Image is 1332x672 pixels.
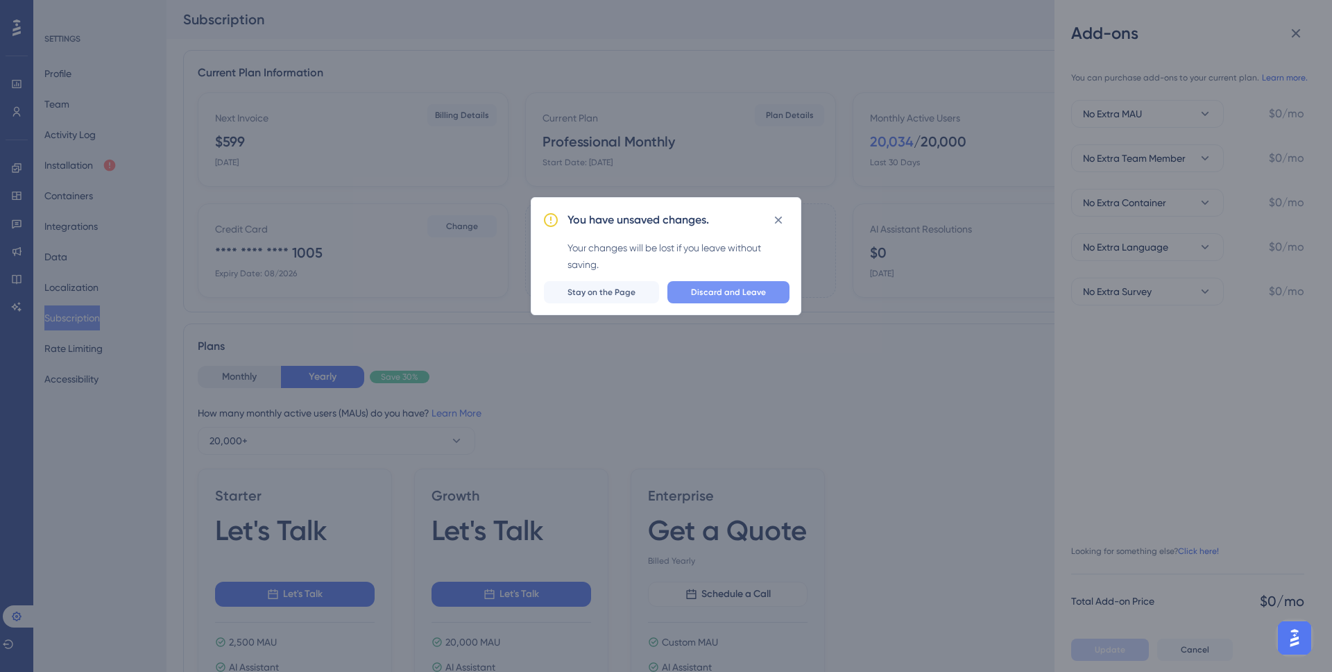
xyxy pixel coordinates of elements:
[567,287,635,298] span: Stay on the Page
[567,240,789,273] div: Your changes will be lost if you leave without saving.
[691,287,766,298] span: Discard and Leave
[567,212,709,228] h2: You have unsaved changes.
[1274,617,1315,659] iframe: UserGuiding AI Assistant Launcher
